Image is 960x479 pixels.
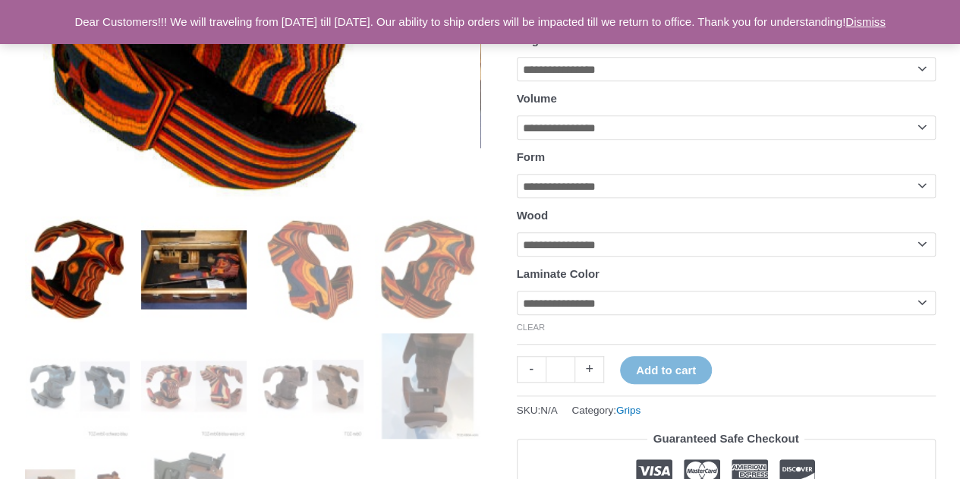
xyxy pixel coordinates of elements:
span: SKU: [517,401,558,420]
img: Rink Free-Pistol Grip [25,216,131,322]
label: Volume [517,92,557,105]
a: Dismiss [845,15,886,28]
span: N/A [540,405,558,416]
legend: Guaranteed Safe Checkout [647,428,805,449]
a: + [575,356,604,383]
label: Wood [517,209,548,222]
input: Product quantity [546,356,575,383]
img: Rink Free-Pistol Grip - Image 2 [141,216,247,322]
a: Clear options [517,323,546,332]
img: Rink Free-Pistol Grip - Image 7 [258,333,364,439]
label: Form [517,150,546,163]
span: Category: [571,401,641,420]
label: Angle [517,33,549,46]
a: Grips [616,405,641,416]
img: Rink Free-Pistol Grip - Image 8 [375,333,480,439]
button: Add to cart [620,356,712,384]
img: Rink Free-Pistol Grip - Image 6 [141,333,247,439]
img: Rink Free-Pistol Grip [375,216,480,322]
img: Rink Free-Pistol Grip - Image 3 [258,216,364,322]
img: Rink Free-Pistol Grip - Image 5 [25,333,131,439]
label: Laminate Color [517,267,600,280]
a: - [517,356,546,383]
